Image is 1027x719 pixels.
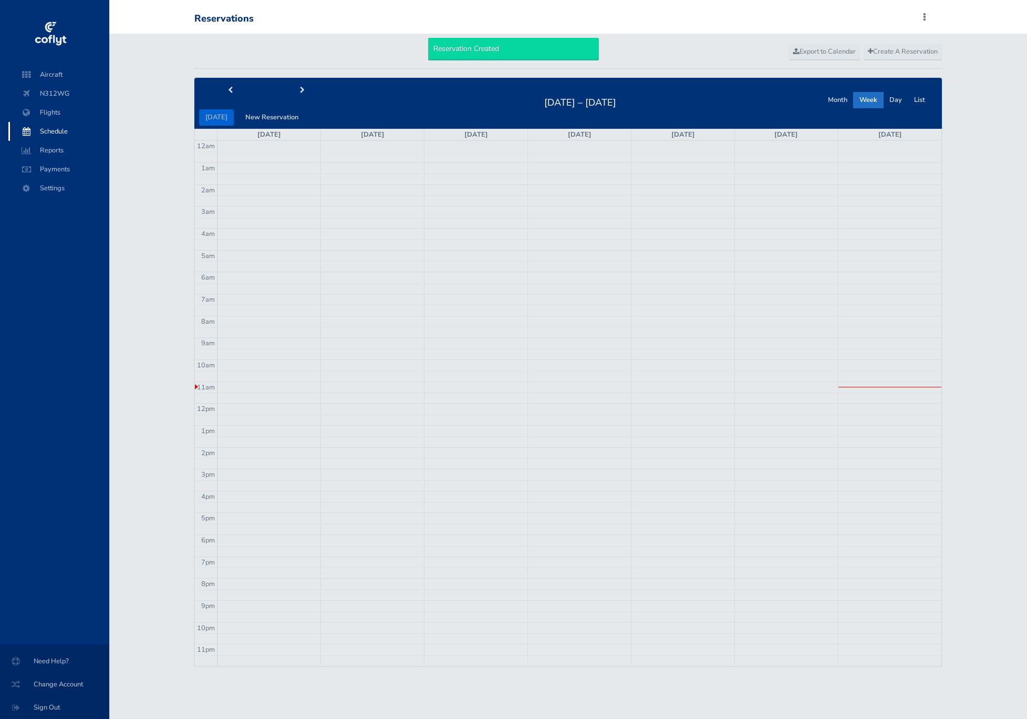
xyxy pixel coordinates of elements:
[266,83,339,99] button: next
[199,109,234,126] button: [DATE]
[19,160,99,179] span: Payments
[793,47,856,56] span: Export to Calendar
[197,645,215,654] span: 11pm
[201,273,215,282] span: 6am
[671,130,695,139] a: [DATE]
[428,38,599,60] div: Reservation Created
[201,317,215,326] span: 8am
[201,601,215,611] span: 9pm
[908,92,931,108] button: List
[774,130,798,139] a: [DATE]
[13,698,97,717] span: Sign Out
[361,130,385,139] a: [DATE]
[201,426,215,436] span: 1pm
[201,251,215,261] span: 5am
[868,47,938,56] span: Create A Reservation
[13,675,97,694] span: Change Account
[201,207,215,217] span: 3am
[853,92,884,108] button: Week
[789,44,860,60] a: Export to Calendar
[19,179,99,198] span: Settings
[568,130,592,139] a: [DATE]
[863,44,942,60] a: Create A Reservation
[19,103,99,122] span: Flights
[201,513,215,523] span: 5pm
[201,163,215,173] span: 1am
[201,470,215,479] span: 3pm
[194,83,267,99] button: prev
[197,361,215,370] span: 10am
[19,65,99,84] span: Aircraft
[201,448,215,458] span: 2pm
[19,84,99,103] span: N312WG
[197,141,215,151] span: 12am
[19,141,99,160] span: Reports
[197,404,215,414] span: 12pm
[201,229,215,239] span: 4am
[201,558,215,567] span: 7pm
[538,94,623,109] h2: [DATE] – [DATE]
[197,623,215,633] span: 10pm
[878,130,902,139] a: [DATE]
[883,92,908,108] button: Day
[194,13,254,25] div: Reservations
[257,130,281,139] a: [DATE]
[201,338,215,348] span: 9am
[201,536,215,545] span: 6pm
[33,18,68,50] img: coflyt logo
[822,92,854,108] button: Month
[19,122,99,141] span: Schedule
[197,383,215,392] span: 11am
[201,492,215,501] span: 4pm
[464,130,488,139] a: [DATE]
[201,186,215,195] span: 2am
[239,109,305,126] button: New Reservation
[201,579,215,589] span: 8pm
[13,652,97,671] span: Need Help?
[201,295,215,304] span: 7am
